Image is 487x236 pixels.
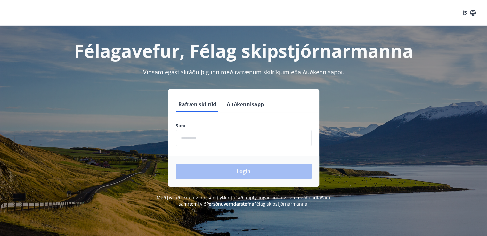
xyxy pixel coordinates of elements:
[206,201,254,207] a: Persónuverndarstefna
[459,7,479,19] button: ÍS
[176,97,219,112] button: Rafræn skilríki
[157,194,330,207] span: Með því að skrá þig inn samþykkir þú að upplýsingar um þig séu meðhöndlaðar í samræmi við Félag s...
[21,38,467,63] h1: Félagavefur, Félag skipstjórnarmanna
[224,97,266,112] button: Auðkennisapp
[176,122,312,129] label: Sími
[143,68,344,76] span: Vinsamlegast skráðu þig inn með rafrænum skilríkjum eða Auðkennisappi.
